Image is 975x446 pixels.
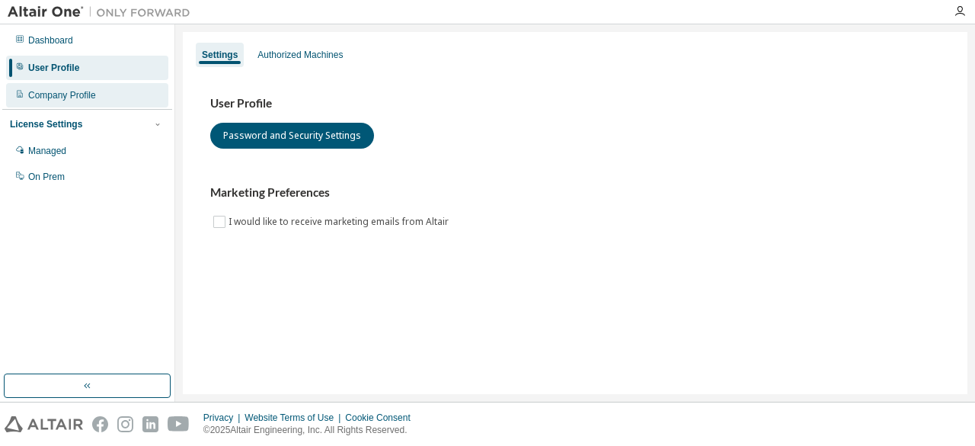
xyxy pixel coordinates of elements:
img: instagram.svg [117,416,133,432]
p: © 2025 Altair Engineering, Inc. All Rights Reserved. [203,424,420,437]
div: Dashboard [28,34,73,47]
img: Altair One [8,5,198,20]
div: Website Terms of Use [245,412,345,424]
div: User Profile [28,62,79,74]
h3: Marketing Preferences [210,185,940,201]
div: Privacy [203,412,245,424]
img: youtube.svg [168,416,190,432]
img: linkedin.svg [142,416,158,432]
img: facebook.svg [92,416,108,432]
h3: User Profile [210,96,940,111]
div: On Prem [28,171,65,183]
div: Settings [202,49,238,61]
div: Managed [28,145,66,157]
img: altair_logo.svg [5,416,83,432]
label: I would like to receive marketing emails from Altair [229,213,452,231]
div: Company Profile [28,89,96,101]
button: Password and Security Settings [210,123,374,149]
div: Cookie Consent [345,412,419,424]
div: License Settings [10,118,82,130]
div: Authorized Machines [257,49,343,61]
